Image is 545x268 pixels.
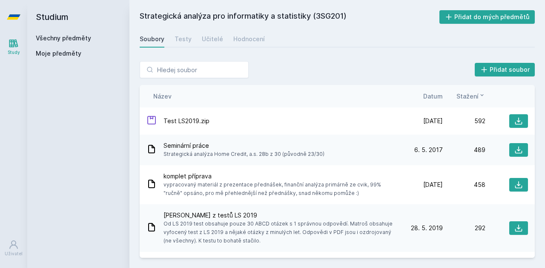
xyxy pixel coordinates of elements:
a: Hodnocení [233,31,265,48]
span: Stažení [456,92,479,101]
div: ZIP [146,115,157,127]
span: [DATE] [423,181,443,189]
div: 489 [443,146,485,154]
span: Strategická analýza Home Credit, a.s. 28b z 30 (původně 23/30) [163,150,324,158]
button: Název [153,92,172,101]
div: 292 [443,224,485,232]
div: Study [8,49,20,56]
input: Hledej soubor [140,61,249,78]
button: Přidat do mých předmětů [439,10,535,24]
span: komplet příprava [163,172,397,181]
a: Uživatel [2,235,26,261]
div: Uživatel [5,251,23,257]
div: 592 [443,117,485,125]
a: Všechny předměty [36,34,91,42]
div: Učitelé [202,35,223,43]
h2: Strategická analýza pro informatiky a statistiky (3SG201) [140,10,439,24]
span: [PERSON_NAME] z testů LS 2019 [163,211,397,220]
div: Soubory [140,35,164,43]
a: Soubory [140,31,164,48]
button: Přidat soubor [475,63,535,76]
button: Datum [423,92,443,101]
a: Učitelé [202,31,223,48]
span: vypracovaný materiál z prezentace přednášek, finanční analýza primárně ze cvik, 99% "ručně" opsán... [163,181,397,197]
span: Moje předměty [36,49,81,58]
span: Test LS2019.zip [163,117,209,125]
span: 28. 5. 2019 [411,224,443,232]
span: 6. 5. 2017 [414,146,443,154]
a: Testy [175,31,192,48]
button: Stažení [456,92,485,101]
div: Testy [175,35,192,43]
a: Study [2,34,26,60]
span: [DATE] [423,117,443,125]
span: Seminární práce [163,141,324,150]
div: Hodnocení [233,35,265,43]
span: Od LS 2019 test obsahuje pouze 30 ABCD otázek s 1 správnou odpovědí. Matroš obsahuje vyfocený tes... [163,220,397,245]
div: 458 [443,181,485,189]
